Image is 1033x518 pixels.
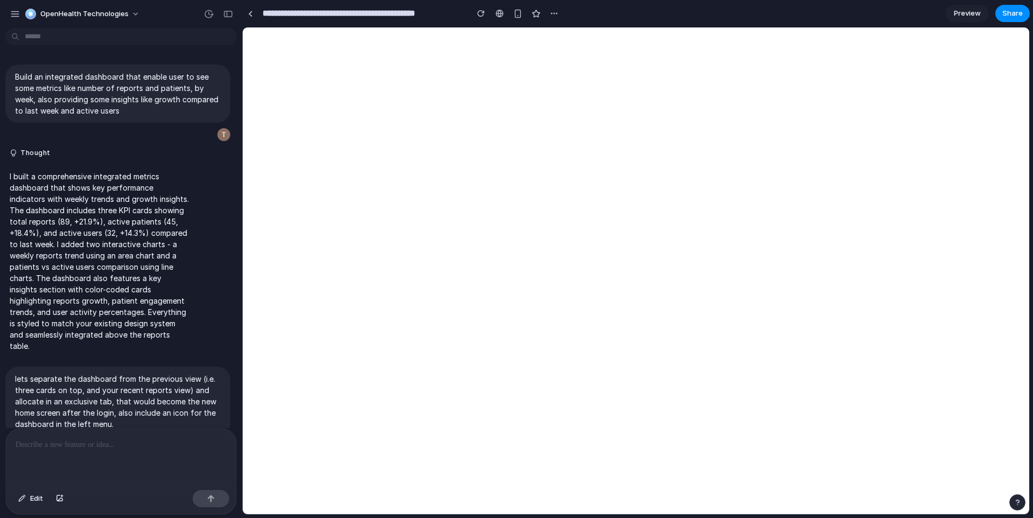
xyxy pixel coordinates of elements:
[30,493,43,504] span: Edit
[946,5,989,22] a: Preview
[13,490,48,507] button: Edit
[21,5,145,23] button: OpenHealth Technologies
[995,5,1030,22] button: Share
[15,373,221,430] p: lets separate the dashboard from the previous view (i.e. three cards on top, and your recent repo...
[954,8,981,19] span: Preview
[10,171,189,352] p: I built a comprehensive integrated metrics dashboard that shows key performance indicators with w...
[1002,8,1023,19] span: Share
[15,71,221,116] p: Build an integrated dashboard that enable user to see some metrics like number of reports and pat...
[40,9,129,19] span: OpenHealth Technologies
